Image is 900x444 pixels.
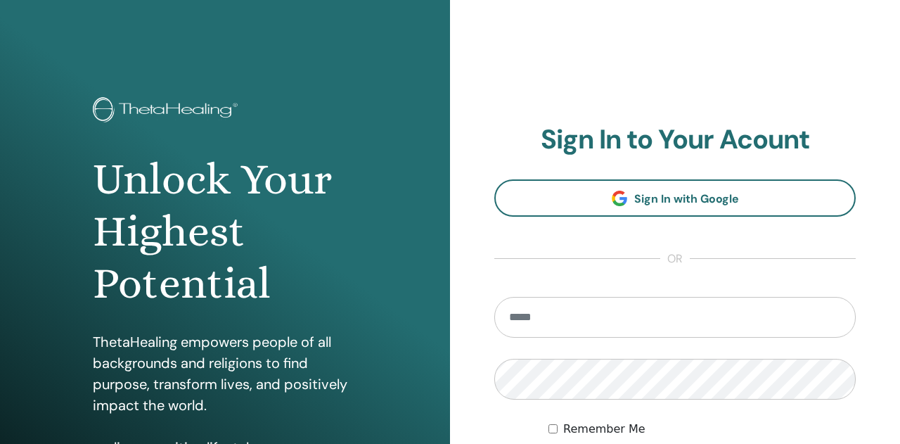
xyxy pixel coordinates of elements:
[634,191,739,206] span: Sign In with Google
[660,250,690,267] span: or
[563,421,645,438] label: Remember Me
[494,124,856,156] h2: Sign In to Your Acount
[548,421,856,438] div: Keep me authenticated indefinitely or until I manually logout
[93,331,358,416] p: ThetaHealing empowers people of all backgrounds and religions to find purpose, transform lives, a...
[93,153,358,310] h1: Unlock Your Highest Potential
[494,179,856,217] a: Sign In with Google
